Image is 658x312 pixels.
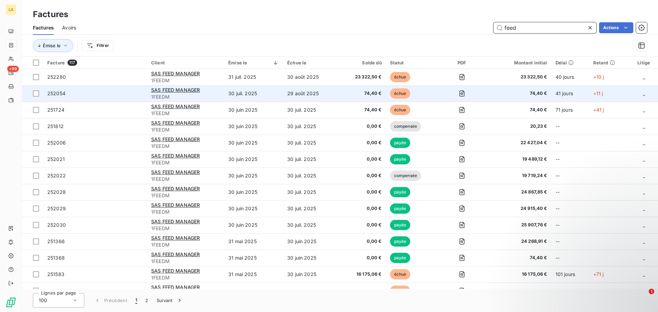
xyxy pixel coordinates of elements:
[634,60,654,65] div: Litige
[551,200,589,217] td: --
[489,205,547,212] span: 24 915,40 €
[47,173,66,178] span: 252022
[68,60,77,66] span: 117
[151,159,220,166] span: 1FEEDM
[343,287,382,294] span: 16 563,12 €
[643,90,645,96] span: _
[343,189,382,196] span: 0,00 €
[551,102,589,118] td: 71 jours
[343,90,382,97] span: 74,40 €
[151,71,200,76] span: SAS FEED MANAGER
[151,77,220,84] span: 1FEEDM
[224,118,283,135] td: 30 juin 2025
[224,69,283,85] td: 31 juil. 2025
[489,156,547,163] span: 19 489,12 €
[390,121,421,132] span: compensée
[390,171,421,181] span: compensée
[343,254,382,261] span: 0,00 €
[224,85,283,102] td: 30 juil. 2025
[593,74,604,80] span: +10 j
[390,220,411,230] span: payée
[649,289,654,294] span: 1
[62,24,76,31] span: Avoirs
[151,143,220,150] span: 1FEEDM
[343,139,382,146] span: 0,00 €
[224,200,283,217] td: 30 juin 2025
[47,156,65,162] span: 252021
[390,105,411,115] span: échue
[151,241,220,248] span: 1FEEDM
[343,123,382,130] span: 0,00 €
[151,120,200,126] span: SAS FEED MANAGER
[489,123,547,130] span: 20,23 €
[47,222,66,228] span: 252030
[47,238,65,244] span: 251366
[47,189,66,195] span: 252028
[151,169,200,175] span: SAS FEED MANAGER
[343,60,382,65] div: Solde dû
[643,173,645,178] span: _
[390,88,411,99] span: échue
[151,136,200,142] span: SAS FEED MANAGER
[47,123,64,129] span: 251812
[224,102,283,118] td: 30 juin 2025
[151,268,200,274] span: SAS FEED MANAGER
[151,192,220,199] span: 1FEEDM
[224,167,283,184] td: 30 juin 2025
[47,60,65,65] span: Facture
[551,167,589,184] td: --
[151,176,220,183] span: 1FEEDM
[489,90,547,97] span: 74,40 €
[33,39,73,52] button: Émise le
[283,266,339,283] td: 30 juin 2025
[283,184,339,200] td: 30 juil. 2025
[283,233,339,250] td: 30 juin 2025
[151,225,220,232] span: 1FEEDM
[228,60,279,65] div: Émise le
[151,274,220,281] span: 1FEEDM
[47,107,64,113] span: 251724
[551,135,589,151] td: --
[390,138,411,148] span: payée
[643,74,645,80] span: _
[283,167,339,184] td: 30 juil. 2025
[343,271,382,278] span: 16 175,06 €
[489,238,547,245] span: 24 268,91 €
[135,297,137,304] span: 1
[224,135,283,151] td: 30 juin 2025
[489,189,547,196] span: 24 867,85 €
[224,184,283,200] td: 30 juin 2025
[551,233,589,250] td: --
[593,60,626,65] div: Retard
[551,85,589,102] td: 41 jours
[390,203,411,214] span: payée
[151,153,200,159] span: SAS FEED MANAGER
[390,154,411,164] span: payée
[151,219,200,224] span: SAS FEED MANAGER
[283,250,339,266] td: 30 juin 2025
[390,60,435,65] div: Statut
[489,172,547,179] span: 19 719,24 €
[224,283,283,299] td: 31 mai 2025
[489,60,547,65] div: Montant initial
[39,297,47,304] span: 100
[90,293,131,308] button: Précédent
[593,90,603,96] span: +11 j
[151,110,220,117] span: 1FEEDM
[224,151,283,167] td: 30 juin 2025
[151,87,200,93] span: SAS FEED MANAGER
[489,271,547,278] span: 16 175,06 €
[343,205,382,212] span: 0,00 €
[593,107,604,113] span: +41 j
[489,74,547,80] span: 23 322,50 €
[47,255,65,261] span: 251368
[390,269,411,279] span: échue
[131,293,141,308] button: 1
[33,8,68,21] h3: Factures
[643,222,645,228] span: _
[151,126,220,133] span: 1FEEDM
[151,251,200,257] span: SAS FEED MANAGER
[443,60,480,65] div: PDF
[283,85,339,102] td: 29 août 2025
[47,288,64,294] span: 251584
